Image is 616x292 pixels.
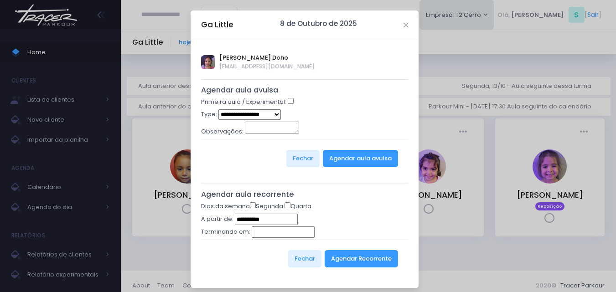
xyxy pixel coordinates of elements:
h5: Agendar aula avulsa [201,86,409,95]
label: Terminando em: [201,227,250,236]
h6: 8 de Outubro de 2025 [280,20,357,28]
button: Agendar Recorrente [325,250,398,267]
span: [PERSON_NAME] Doho [219,53,315,62]
input: Segunda [250,202,256,208]
label: Observações: [201,127,243,136]
button: Close [404,23,408,27]
label: Primeira aula / Experimental: [201,97,286,107]
h5: Agendar aula recorrente [201,190,409,199]
button: Fechar [286,150,320,167]
label: Segunda [250,202,283,211]
form: Dias da semana [201,202,409,278]
span: [EMAIL_ADDRESS][DOMAIN_NAME] [219,62,315,71]
label: Quarta [285,202,311,211]
button: Fechar [288,250,321,267]
input: Quarta [285,202,290,208]
label: Type: [201,110,217,119]
button: Agendar aula avulsa [323,150,398,167]
label: A partir de: [201,215,233,224]
h5: Ga Little [201,19,233,31]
